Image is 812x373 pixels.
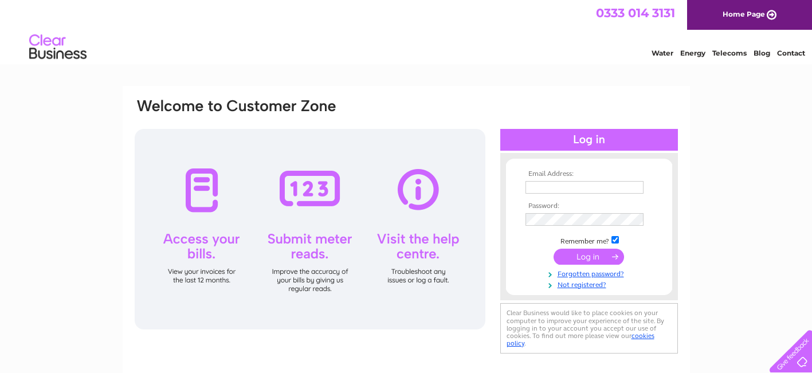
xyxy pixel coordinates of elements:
td: Remember me? [523,234,656,246]
th: Password: [523,202,656,210]
a: Contact [777,49,805,57]
a: Water [652,49,673,57]
a: Blog [754,49,770,57]
div: Clear Business is a trading name of Verastar Limited (registered in [GEOGRAPHIC_DATA] No. 3667643... [136,6,677,56]
input: Submit [554,249,624,265]
img: logo.png [29,30,87,65]
a: Energy [680,49,705,57]
a: Telecoms [712,49,747,57]
a: cookies policy [507,332,654,347]
div: Clear Business would like to place cookies on your computer to improve your experience of the sit... [500,303,678,353]
a: 0333 014 3131 [596,6,675,20]
a: Forgotten password? [525,268,656,278]
a: Not registered? [525,278,656,289]
th: Email Address: [523,170,656,178]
